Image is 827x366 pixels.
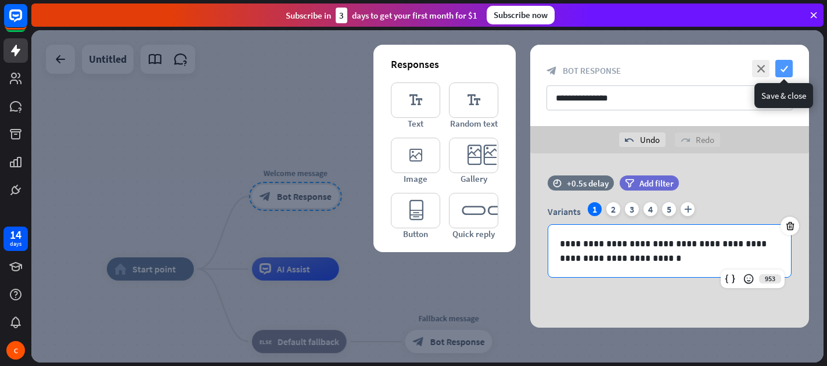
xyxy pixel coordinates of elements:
[9,5,44,40] button: Open LiveChat chat widget
[10,240,21,248] div: days
[752,60,770,77] i: close
[662,202,676,216] div: 5
[6,341,25,360] div: C
[681,135,690,145] i: redo
[681,202,695,216] i: plus
[619,132,666,147] div: Undo
[643,202,657,216] div: 4
[625,179,634,188] i: filter
[588,202,602,216] div: 1
[675,132,720,147] div: Redo
[10,229,21,240] div: 14
[487,6,555,24] div: Subscribe now
[553,179,562,187] i: time
[286,8,477,23] div: Subscribe in days to get your first month for $1
[639,178,674,189] span: Add filter
[567,178,609,189] div: +0.5s delay
[625,202,639,216] div: 3
[336,8,347,23] div: 3
[625,135,634,145] i: undo
[546,66,557,76] i: block_bot_response
[606,202,620,216] div: 2
[548,206,581,217] span: Variants
[775,60,793,77] i: check
[563,65,621,76] span: Bot Response
[3,227,28,251] a: 14 days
